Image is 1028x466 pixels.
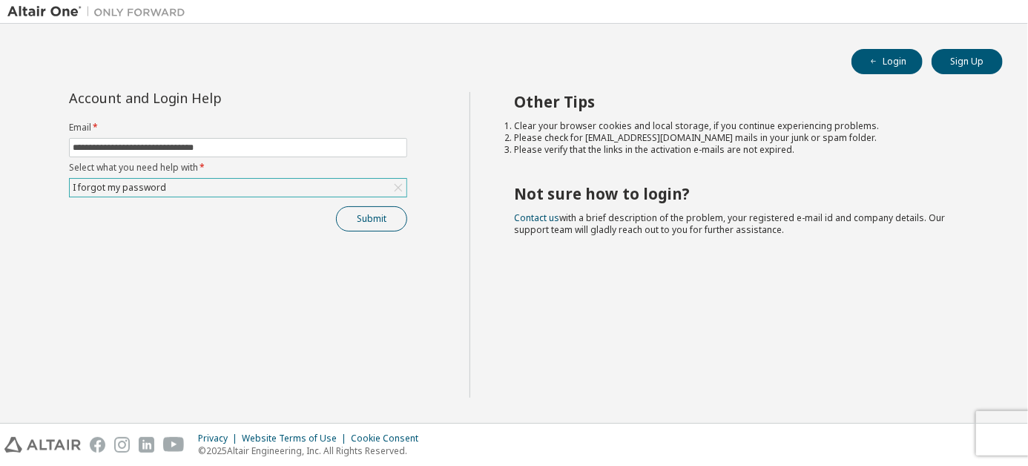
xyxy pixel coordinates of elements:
[351,433,427,444] div: Cookie Consent
[90,437,105,453] img: facebook.svg
[336,206,407,232] button: Submit
[851,49,923,74] button: Login
[139,437,154,453] img: linkedin.svg
[198,444,427,457] p: © 2025 Altair Engineering, Inc. All Rights Reserved.
[515,184,977,203] h2: Not sure how to login?
[198,433,242,444] div: Privacy
[515,211,560,224] a: Contact us
[7,4,193,19] img: Altair One
[515,144,977,156] li: Please verify that the links in the activation e-mails are not expired.
[163,437,185,453] img: youtube.svg
[69,92,340,104] div: Account and Login Help
[69,162,407,174] label: Select what you need help with
[515,132,977,144] li: Please check for [EMAIL_ADDRESS][DOMAIN_NAME] mails in your junk or spam folder.
[70,179,406,197] div: I forgot my password
[114,437,130,453] img: instagram.svg
[932,49,1003,74] button: Sign Up
[515,211,946,236] span: with a brief description of the problem, your registered e-mail id and company details. Our suppo...
[515,120,977,132] li: Clear your browser cookies and local storage, if you continue experiencing problems.
[242,433,351,444] div: Website Terms of Use
[69,122,407,134] label: Email
[70,180,168,196] div: I forgot my password
[515,92,977,111] h2: Other Tips
[4,437,81,453] img: altair_logo.svg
